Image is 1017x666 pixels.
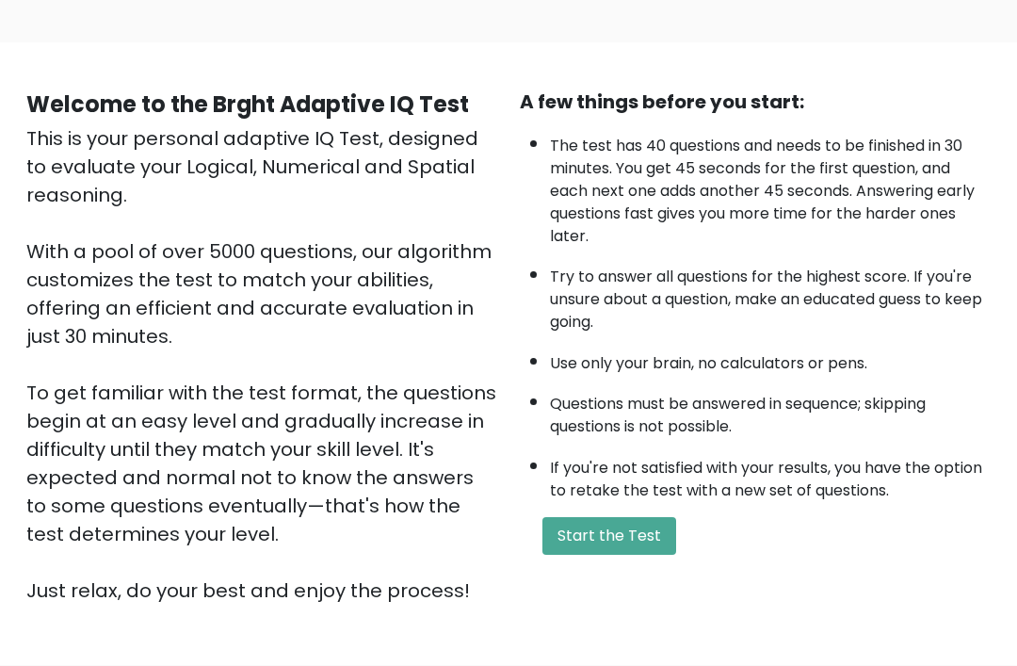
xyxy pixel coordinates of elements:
li: The test has 40 questions and needs to be finished in 30 minutes. You get 45 seconds for the firs... [550,126,991,249]
button: Start the Test [542,518,676,556]
li: Try to answer all questions for the highest score. If you're unsure about a question, make an edu... [550,257,991,334]
b: Welcome to the Brght Adaptive IQ Test [26,89,469,121]
div: A few things before you start: [520,89,991,117]
li: Questions must be answered in sequence; skipping questions is not possible. [550,384,991,439]
li: Use only your brain, no calculators or pens. [550,344,991,376]
div: This is your personal adaptive IQ Test, designed to evaluate your Logical, Numerical and Spatial ... [26,125,497,606]
li: If you're not satisfied with your results, you have the option to retake the test with a new set ... [550,448,991,503]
